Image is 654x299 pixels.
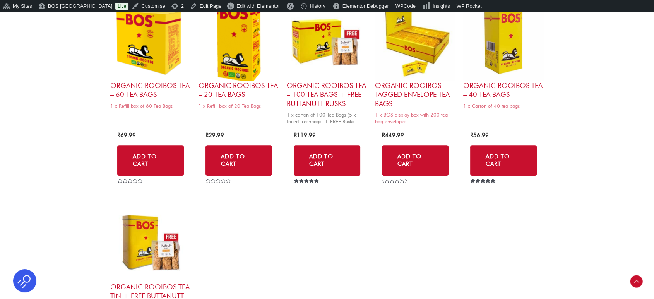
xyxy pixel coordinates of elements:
[382,132,385,139] span: R
[199,103,279,109] span: 1 x Refill box of 20 Tea Bags
[470,132,473,139] span: R
[117,145,184,176] a: Add to cart: “Organic Rooibos Tea - 60 Tea Bags”
[463,81,544,99] h2: Organic Rooibos Tea – 40 tea bags
[375,112,455,125] span: 1 x BOS display box with 200 tea bag envelopes
[375,81,455,108] h2: Organic Rooibos Tagged Envelope Tea Bags
[294,132,316,139] bdi: 119.99
[463,0,544,81] img: BOS_tea-bag-carton-copy
[236,3,280,9] span: Edit with Elementor
[375,0,455,127] a: Organic Rooibos Tagged Envelope Tea Bags1 x BOS display box with 200 tea bag envelopes
[110,81,191,99] h2: Organic Rooibos Tea – 60 Tea Bags
[110,0,191,112] a: Organic Rooibos Tea – 60 Tea Bags1 x Refill box of 60 Tea Bags
[117,132,120,139] span: R
[205,132,209,139] span: R
[115,3,128,10] a: Live
[294,132,297,139] span: R
[294,145,360,176] a: Add to cart: “Organic Rooibos Tea - 100 Tea Bags + FREE ButtaNutt Rusks”
[199,81,279,99] h2: Organic Rooibos Tea – 20 Tea Bags
[375,0,455,81] img: Organic Rooibos Tagged Envelope Tea Bags
[199,0,279,81] img: BOS organic rooibos tea 20 tea bags
[382,132,404,139] bdi: 449.99
[110,103,191,109] span: 1 x Refill box of 60 Tea Bags
[110,202,191,282] img: organic rooibos tea tin
[287,112,367,125] span: 1 x carton of 100 Tea Bags (5 x foiled freshbags) + FREE Rusks
[294,179,320,201] span: Rated out of 5
[463,0,544,112] a: Organic Rooibos Tea – 40 tea bags1 x Carton of 40 tea bags
[382,145,449,176] a: Add to cart: “Organic Rooibos Tagged Envelope Tea Bags”
[287,81,367,108] h2: Organic Rooibos Tea – 100 Tea Bags + FREE ButtaNutt Rusks
[470,145,537,176] a: Add to cart: “Organic Rooibos Tea - 40 tea bags”
[205,145,272,176] a: Add to cart: “Organic Rooibos Tea - 20 Tea Bags”
[287,0,367,127] a: Organic Rooibos Tea – 100 Tea Bags + FREE ButtaNutt Rusks1 x carton of 100 Tea Bags (5 x foiled f...
[205,132,224,139] bdi: 29.99
[463,103,544,109] span: 1 x Carton of 40 tea bags
[433,3,450,9] span: Insights
[470,179,497,201] span: Rated out of 5
[470,132,489,139] bdi: 56.99
[287,0,367,81] img: organic rooibos tea 100 tea bags
[110,0,191,81] img: organic rooibos tea 20 tea bags (copy)
[117,132,136,139] bdi: 69.99
[199,0,279,112] a: Organic Rooibos Tea – 20 Tea Bags1 x Refill box of 20 Tea Bags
